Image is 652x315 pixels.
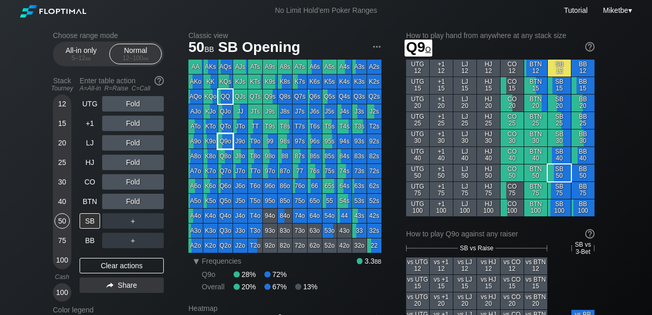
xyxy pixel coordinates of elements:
div: J4s [337,104,352,119]
div: HJ 100 [477,199,500,216]
div: ATs [248,60,262,74]
div: 52s [367,194,381,208]
div: 42s [367,209,381,223]
div: BTN 75 [524,182,547,199]
div: J3s [352,104,367,119]
div: LJ 15 [453,77,476,94]
div: K6o [203,179,218,193]
div: LJ [80,135,100,151]
div: AQs [218,60,233,74]
div: 52o [322,238,337,253]
div: A3o [188,224,203,238]
div: Tourney [49,85,75,92]
span: Miketbe [603,6,628,14]
div: TT [248,119,262,134]
div: 22 [367,238,381,253]
div: CO 100 [501,199,524,216]
div: KQo [203,89,218,104]
div: LJ 30 [453,129,476,146]
div: ＋ [102,213,164,229]
div: HJ 20 [477,95,500,112]
div: CO 75 [501,182,524,199]
div: A8s [278,60,292,74]
div: T4s [337,119,352,134]
div: 43o [337,224,352,238]
div: BB 100 [571,199,595,216]
div: BTN 25 [524,112,547,129]
div: BB 40 [571,147,595,164]
div: T2s [367,119,381,134]
div: K6s [308,75,322,89]
div: Enter table action [80,72,164,96]
div: 44 [337,209,352,223]
div: 97s [293,134,307,149]
div: Fold [102,174,164,190]
div: UTG 30 [406,129,429,146]
div: SB 75 [548,182,571,199]
div: 76s [308,164,322,178]
div: +1 50 [430,164,453,181]
div: HJ 25 [477,112,500,129]
div: SB 30 [548,129,571,146]
span: o [425,43,431,54]
div: 42o [337,238,352,253]
div: BB 20 [571,95,595,112]
div: 88 [278,149,292,163]
div: 84o [278,209,292,223]
div: CO 12 [501,60,524,77]
div: T9o [248,134,262,149]
div: +1 40 [430,147,453,164]
div: 73o [293,224,307,238]
div: 83s [352,149,367,163]
div: BB 15 [571,77,595,94]
div: 93o [263,224,277,238]
div: AJs [233,60,247,74]
div: QTo [218,119,233,134]
div: T4o [248,209,262,223]
div: 72s [367,164,381,178]
div: 76o [293,179,307,193]
div: QTs [248,89,262,104]
div: 65s [322,179,337,193]
div: CO 15 [501,77,524,94]
div: K7o [203,164,218,178]
div: J8o [233,149,247,163]
div: 25 [54,155,70,170]
div: 32o [352,238,367,253]
div: J6s [308,104,322,119]
div: 72o [293,238,307,253]
div: SB 50 [548,164,571,181]
div: 97o [263,164,277,178]
div: 98o [263,149,277,163]
div: Q6o [218,179,233,193]
div: BB 75 [571,182,595,199]
div: 96o [263,179,277,193]
div: 87o [278,164,292,178]
span: 50 [187,40,216,57]
div: 82o [278,238,292,253]
div: A2s [367,60,381,74]
div: All-in only [57,44,105,64]
div: UTG 100 [406,199,429,216]
div: BTN 20 [524,95,547,112]
div: SB [80,213,100,229]
div: HJ 15 [477,77,500,94]
div: 95s [322,134,337,149]
div: 92o [263,238,277,253]
div: JJ [233,104,247,119]
div: 75 [54,233,70,248]
div: J2o [233,238,247,253]
div: HJ 75 [477,182,500,199]
div: 62s [367,179,381,193]
div: T6o [248,179,262,193]
div: K3o [203,224,218,238]
div: ATo [188,119,203,134]
div: Q5s [322,89,337,104]
img: help.32db89a4.svg [154,75,165,86]
div: +1 100 [430,199,453,216]
div: CO 30 [501,129,524,146]
div: 12 – 100 [114,54,157,62]
div: 53s [352,194,367,208]
h2: Choose range mode [53,31,164,40]
div: Q7o [218,164,233,178]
